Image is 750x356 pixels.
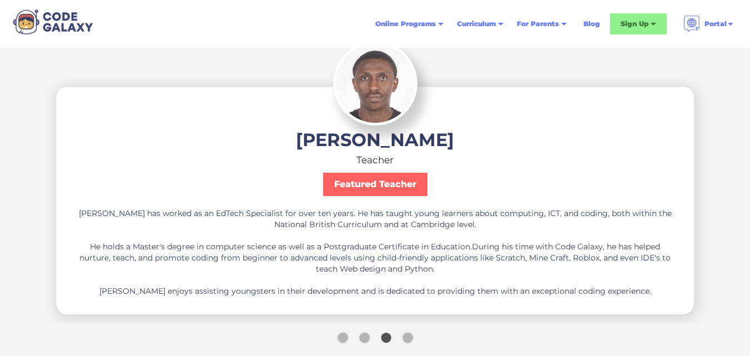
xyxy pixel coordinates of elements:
div: Show slide 2 of 4 [359,333,369,343]
div: Show slide 4 of 4 [402,333,412,343]
strong: [PERSON_NAME] [296,129,454,151]
div: Show slide 3 of 4 [381,333,391,343]
div: Online Programs [369,14,450,34]
div: For Parents [517,18,559,29]
div: Sign Up [610,13,667,34]
div: For Parents [510,14,573,34]
a: Blog [577,14,607,34]
div: Portal [704,18,727,29]
div: Teacher [356,154,394,166]
div: Curriculum [457,18,496,29]
div: Curriculum [450,14,510,34]
div: Featured Teacher [323,173,427,196]
div: [PERSON_NAME] has worked as an EdTech Specialist for over ten years. He has taught young learners... [74,208,676,297]
div: Show slide 1 of 4 [338,333,348,343]
div: Portal [677,11,741,37]
div: Sign Up [621,18,648,29]
div: Online Programs [375,18,436,29]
